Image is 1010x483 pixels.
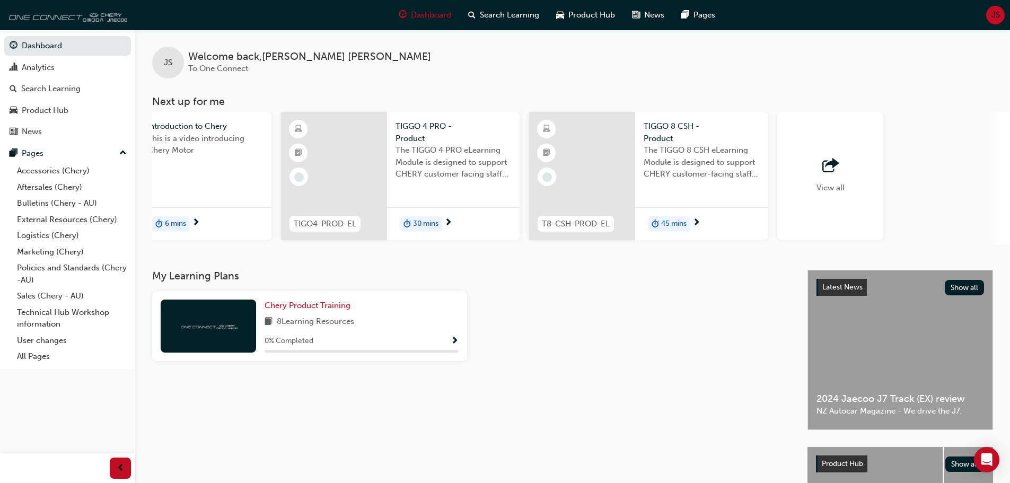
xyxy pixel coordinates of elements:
span: outbound-icon [822,159,838,173]
span: booktick-icon [543,146,550,160]
a: Policies and Standards (Chery -AU) [13,260,131,288]
span: next-icon [192,218,200,228]
a: Logistics (Chery) [13,227,131,244]
span: duration-icon [403,217,411,231]
span: search-icon [10,84,17,94]
span: search-icon [468,8,476,22]
div: Search Learning [21,83,81,95]
span: prev-icon [117,462,125,475]
a: Search Learning [4,79,131,99]
img: oneconnect [5,4,127,25]
a: Dashboard [4,36,131,56]
span: 6 mins [165,218,186,230]
a: News [4,122,131,142]
span: car-icon [556,8,564,22]
span: duration-icon [652,217,659,231]
span: JS [164,57,172,69]
span: pages-icon [681,8,689,22]
a: User changes [13,332,131,349]
a: Sales (Chery - AU) [13,288,131,304]
span: Pages [693,9,715,21]
span: learningRecordVerb_NONE-icon [294,172,304,182]
span: NZ Autocar Magazine - We drive the J7. [816,405,984,417]
a: Technical Hub Workshop information [13,304,131,332]
span: 2024 Jaecoo J7 Track (EX) review [816,393,984,405]
span: View all [816,183,845,192]
a: Accessories (Chery) [13,163,131,179]
span: learningRecordVerb_NONE-icon [542,172,552,182]
a: Product Hub [4,101,131,120]
div: News [22,126,42,138]
h3: My Learning Plans [152,270,791,282]
button: Pages [4,144,131,163]
a: Aftersales (Chery) [13,179,131,196]
button: Show all [945,456,985,472]
span: learningResourceType_ELEARNING-icon [543,122,550,136]
span: duration-icon [155,217,163,231]
span: booktick-icon [295,146,302,160]
span: Search Learning [480,9,539,21]
span: TIGO4-PROD-EL [294,218,356,230]
span: To One Connect [188,64,248,73]
span: Product Hub [822,459,863,468]
div: Analytics [22,62,55,74]
a: Product HubShow all [816,455,985,472]
span: News [644,9,664,21]
a: All Pages [13,348,131,365]
button: Show Progress [451,335,459,348]
span: The TIGGO 8 CSH eLearning Module is designed to support CHERY customer-facing staff with the prod... [644,144,759,180]
span: TIGGO 4 PRO - Product [396,120,511,144]
span: Product Hub [568,9,615,21]
span: car-icon [10,106,17,116]
button: Show all [945,280,985,295]
span: The TIGGO 4 PRO eLearning Module is designed to support CHERY customer facing staff with the prod... [396,144,511,180]
span: guage-icon [10,41,17,51]
span: 8 Learning Resources [277,315,354,329]
span: next-icon [444,218,452,228]
span: T8-CSH-PROD-EL [542,218,610,230]
a: guage-iconDashboard [390,4,460,26]
span: Dashboard [411,9,451,21]
a: pages-iconPages [673,4,724,26]
span: Introduction to Chery [147,120,263,133]
span: Latest News [822,283,863,292]
a: Latest NewsShow all [816,279,984,296]
span: JS [991,9,1000,21]
button: JS [986,6,1005,24]
span: 45 mins [661,218,687,230]
a: Analytics [4,58,131,77]
span: This is a video introducing Chery Motor [147,133,263,156]
span: book-icon [265,315,273,329]
a: TIGO4-PROD-ELTIGGO 4 PRO - ProductThe TIGGO 4 PRO eLearning Module is designed to support CHERY c... [281,112,520,240]
div: Open Intercom Messenger [974,447,999,472]
a: search-iconSearch Learning [460,4,548,26]
span: learningResourceType_ELEARNING-icon [295,122,302,136]
span: Welcome back , [PERSON_NAME] [PERSON_NAME] [188,51,431,63]
a: Bulletins (Chery - AU) [13,195,131,212]
span: 0 % Completed [265,335,313,347]
a: T8-CSH-PROD-ELTIGGO 8 CSH - ProductThe TIGGO 8 CSH eLearning Module is designed to support CHERY ... [529,112,768,240]
div: Pages [22,147,43,160]
a: Latest NewsShow all2024 Jaecoo J7 Track (EX) reviewNZ Autocar Magazine - We drive the J7. [807,270,993,430]
span: news-icon [632,8,640,22]
span: news-icon [10,127,17,137]
a: Chery Product Training [265,300,355,312]
span: up-icon [119,146,127,160]
span: chart-icon [10,63,17,73]
a: Introduction to CheryThis is a video introducing Chery Motorduration-icon6 mins [33,112,271,240]
a: External Resources (Chery) [13,212,131,228]
span: guage-icon [399,8,407,22]
a: news-iconNews [623,4,673,26]
span: 30 mins [413,218,438,230]
a: car-iconProduct Hub [548,4,623,26]
span: pages-icon [10,149,17,159]
span: Show Progress [451,337,459,346]
a: Marketing (Chery) [13,244,131,260]
span: Chery Product Training [265,301,350,310]
img: oneconnect [179,321,238,331]
span: TIGGO 8 CSH - Product [644,120,759,144]
button: DashboardAnalyticsSearch LearningProduct HubNews [4,34,131,144]
div: Product Hub [22,104,68,117]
